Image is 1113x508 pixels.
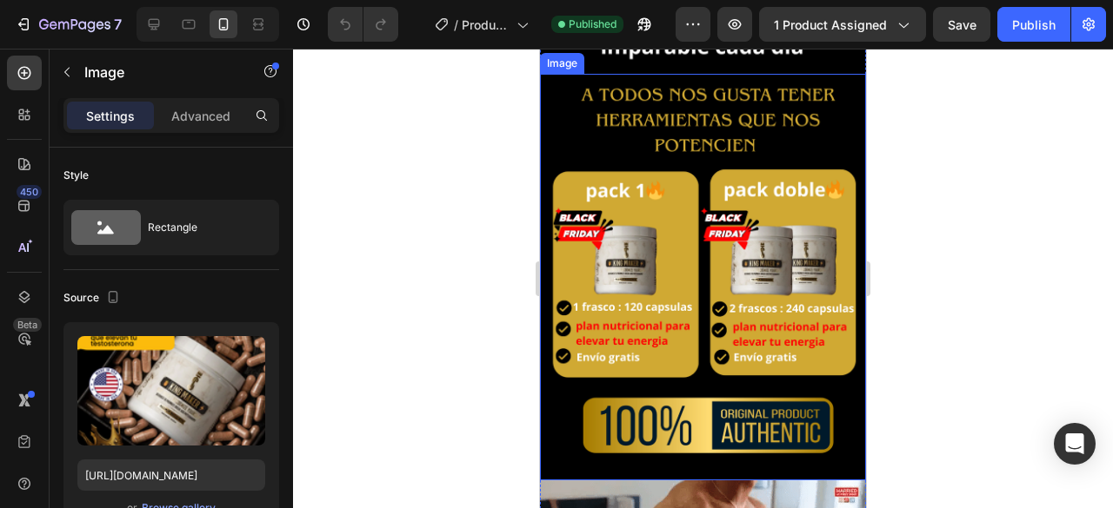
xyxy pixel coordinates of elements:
[77,459,265,491] input: https://example.com/image.jpg
[759,7,926,42] button: 1 product assigned
[86,107,135,125] p: Settings
[13,318,42,332] div: Beta
[171,107,230,125] p: Advanced
[63,287,123,310] div: Source
[997,7,1070,42] button: Publish
[328,7,398,42] div: Undo/Redo
[933,7,990,42] button: Save
[462,16,510,34] span: Product Page - [DATE] 12:16:11
[17,185,42,199] div: 450
[114,14,122,35] p: 7
[1012,16,1056,34] div: Publish
[7,7,130,42] button: 7
[63,168,89,183] div: Style
[948,17,976,32] span: Save
[540,49,866,508] iframe: Design area
[84,62,232,82] p: Image
[774,16,887,34] span: 1 product assigned
[454,16,458,34] span: /
[1054,423,1096,465] div: Open Intercom Messenger
[148,208,254,247] div: Rectangle
[77,336,265,445] img: preview-image
[569,16,616,32] span: Published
